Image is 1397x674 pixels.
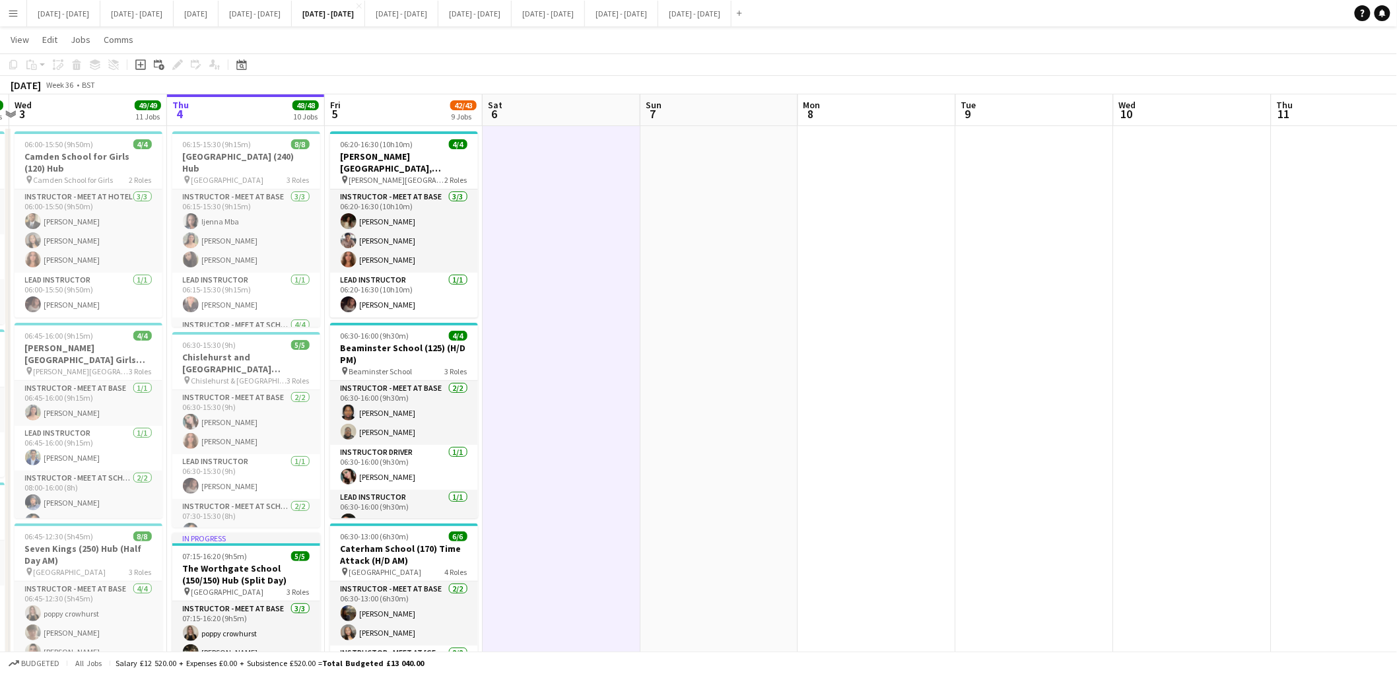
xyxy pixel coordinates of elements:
[438,1,512,26] button: [DATE] - [DATE]
[34,567,106,577] span: [GEOGRAPHIC_DATA]
[449,531,467,541] span: 6/6
[330,99,341,111] span: Fri
[104,34,133,46] span: Comms
[1277,99,1293,111] span: Thu
[172,189,320,273] app-card-role: Instructor - Meet at Base3/306:15-15:30 (9h15m)Ijenna Mba[PERSON_NAME][PERSON_NAME]
[292,1,365,26] button: [DATE] - [DATE]
[25,331,94,341] span: 06:45-16:00 (9h15m)
[37,31,63,48] a: Edit
[172,562,320,586] h3: The Worthgate School (150/150) Hub (Split Day)
[129,366,152,376] span: 3 Roles
[450,100,477,110] span: 42/43
[191,587,264,597] span: [GEOGRAPHIC_DATA]
[116,658,424,668] div: Salary £12 520.00 + Expenses £0.00 + Subsistence £520.00 =
[349,366,413,376] span: Beaminster School
[129,175,152,185] span: 2 Roles
[330,381,478,445] app-card-role: Instructor - Meet at Base2/206:30-16:00 (9h30m)[PERSON_NAME][PERSON_NAME]
[330,323,478,518] app-job-card: 06:30-16:00 (9h30m)4/4Beaminster School (125) (H/D PM) Beaminster School3 RolesInstructor - Meet ...
[44,80,77,90] span: Week 36
[959,106,976,121] span: 9
[15,381,162,426] app-card-role: Instructor - Meet at Base1/106:45-16:00 (9h15m)[PERSON_NAME]
[330,445,478,490] app-card-role: Instructor Driver1/106:30-16:00 (9h30m)[PERSON_NAME]
[1275,106,1293,121] span: 11
[133,531,152,541] span: 8/8
[82,80,95,90] div: BST
[172,273,320,318] app-card-role: Lead Instructor1/106:15-15:30 (9h15m)[PERSON_NAME]
[658,1,732,26] button: [DATE] - [DATE]
[25,139,94,149] span: 06:00-15:50 (9h50m)
[172,131,320,327] app-job-card: 06:15-15:30 (9h15m)8/8[GEOGRAPHIC_DATA] (240) Hub [GEOGRAPHIC_DATA]3 RolesInstructor - Meet at Ba...
[7,656,61,671] button: Budgeted
[1119,99,1136,111] span: Wed
[172,99,189,111] span: Thu
[170,106,189,121] span: 4
[15,189,162,273] app-card-role: Instructor - Meet at Hotel3/306:00-15:50 (9h50m)[PERSON_NAME][PERSON_NAME][PERSON_NAME]
[15,543,162,566] h3: Seven Kings (250) Hub (Half Day AM)
[42,34,57,46] span: Edit
[129,567,152,577] span: 3 Roles
[15,426,162,471] app-card-role: Lead Instructor1/106:45-16:00 (9h15m)[PERSON_NAME]
[183,139,252,149] span: 06:15-15:30 (9h15m)
[65,31,96,48] a: Jobs
[15,131,162,318] div: 06:00-15:50 (9h50m)4/4Camden School for Girls (120) Hub Camden School for Girls2 RolesInstructor ...
[183,340,236,350] span: 06:30-15:30 (9h)
[961,99,976,111] span: Tue
[15,471,162,535] app-card-role: Instructor - Meet at School2/208:00-16:00 (8h)[PERSON_NAME][PERSON_NAME]
[328,106,341,121] span: 5
[25,531,94,541] span: 06:45-12:30 (5h45m)
[183,551,248,561] span: 07:15-16:20 (9h5m)
[451,112,476,121] div: 9 Jobs
[172,151,320,174] h3: [GEOGRAPHIC_DATA] (240) Hub
[486,106,502,121] span: 6
[644,106,662,121] span: 7
[365,1,438,26] button: [DATE] - [DATE]
[291,551,310,561] span: 5/5
[172,332,320,527] app-job-card: 06:30-15:30 (9h)5/5Chislehurst and [GEOGRAPHIC_DATA] (130/130) Hub (split day) Chislehurst & [GEO...
[330,342,478,366] h3: Beaminster School (125) (H/D PM)
[174,1,219,26] button: [DATE]
[71,34,90,46] span: Jobs
[330,131,478,318] app-job-card: 06:20-16:30 (10h10m)4/4[PERSON_NAME][GEOGRAPHIC_DATA], [PERSON_NAME] (126/94) Hub (Split Day) [PE...
[330,151,478,174] h3: [PERSON_NAME][GEOGRAPHIC_DATA], [PERSON_NAME] (126/94) Hub (Split Day)
[27,1,100,26] button: [DATE] - [DATE]
[73,658,104,668] span: All jobs
[287,587,310,597] span: 3 Roles
[34,366,129,376] span: [PERSON_NAME][GEOGRAPHIC_DATA] for Girls
[191,376,287,386] span: Chislehurst & [GEOGRAPHIC_DATA]
[341,531,409,541] span: 06:30-13:00 (6h30m)
[172,318,320,420] app-card-role: Instructor - Meet at School4/4
[322,658,424,668] span: Total Budgeted £13 040.00
[445,567,467,577] span: 4 Roles
[291,139,310,149] span: 8/8
[15,323,162,518] app-job-card: 06:45-16:00 (9h15m)4/4[PERSON_NAME][GEOGRAPHIC_DATA] Girls (120/120) Hub (Split Day) [PERSON_NAME...
[330,490,478,535] app-card-role: Lead Instructor1/106:30-16:00 (9h30m)[PERSON_NAME]
[133,331,152,341] span: 4/4
[98,31,139,48] a: Comms
[1117,106,1136,121] span: 10
[34,175,114,185] span: Camden School for Girls
[15,273,162,318] app-card-role: Lead Instructor1/106:00-15:50 (9h50m)[PERSON_NAME]
[172,351,320,375] h3: Chislehurst and [GEOGRAPHIC_DATA] (130/130) Hub (split day)
[172,533,320,543] div: In progress
[21,659,59,668] span: Budgeted
[801,106,821,121] span: 8
[349,175,445,185] span: [PERSON_NAME][GEOGRAPHIC_DATA], Witley
[100,1,174,26] button: [DATE] - [DATE]
[172,454,320,499] app-card-role: Lead Instructor1/106:30-15:30 (9h)[PERSON_NAME]
[803,99,821,111] span: Mon
[330,582,478,646] app-card-role: Instructor - Meet at Base2/206:30-13:00 (6h30m)[PERSON_NAME][PERSON_NAME]
[292,100,319,110] span: 48/48
[585,1,658,26] button: [DATE] - [DATE]
[135,112,160,121] div: 11 Jobs
[330,543,478,566] h3: Caterham School (170) Time Attack (H/D AM)
[646,99,662,111] span: Sun
[488,99,502,111] span: Sat
[341,139,413,149] span: 06:20-16:30 (10h10m)
[512,1,585,26] button: [DATE] - [DATE]
[11,34,29,46] span: View
[449,331,467,341] span: 4/4
[135,100,161,110] span: 49/49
